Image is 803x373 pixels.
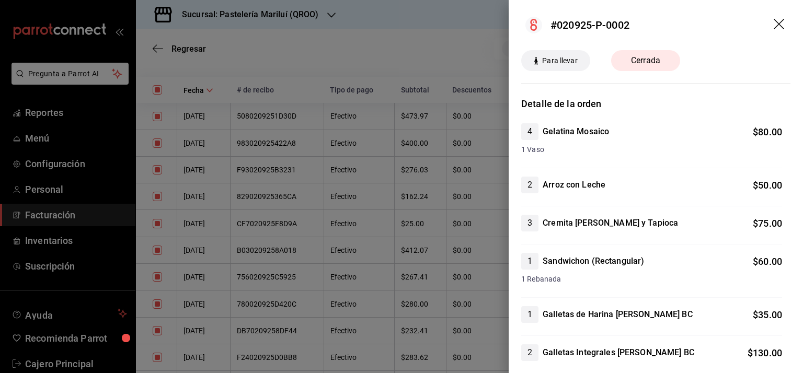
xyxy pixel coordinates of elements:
[753,309,782,320] span: $ 35.00
[748,347,782,358] span: $ 130.00
[521,274,782,285] span: 1 Rebanada
[543,255,644,267] h4: Sandwichon (Rectangular)
[521,144,782,155] span: 1 Vaso
[753,256,782,267] span: $ 60.00
[521,217,538,229] span: 3
[543,346,694,359] h4: Galletas Integrales [PERSON_NAME] BC
[521,179,538,191] span: 2
[753,218,782,229] span: $ 75.00
[521,346,538,359] span: 2
[521,97,790,111] h3: Detalle de la orden
[543,217,678,229] h4: Cremita [PERSON_NAME] y Tapioca
[521,125,538,138] span: 4
[753,180,782,191] span: $ 50.00
[521,308,538,321] span: 1
[550,17,629,33] div: #020925-P-0002
[543,125,609,138] h4: Gelatina Mosaico
[521,255,538,267] span: 1
[625,54,667,67] span: Cerrada
[543,308,693,321] h4: Galletas de Harina [PERSON_NAME] BC
[543,179,605,191] h4: Arroz con Leche
[538,55,581,66] span: Para llevar
[753,126,782,137] span: $ 80.00
[774,19,786,31] button: drag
